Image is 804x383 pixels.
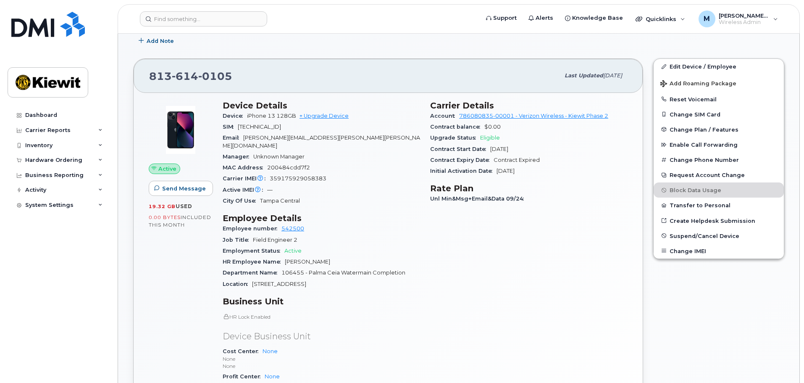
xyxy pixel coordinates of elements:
h3: Rate Plan [430,183,628,193]
span: Employee number [223,225,281,232]
div: Quicklinks [630,11,691,27]
span: Contract Expiry Date [430,157,494,163]
span: City Of Use [223,198,260,204]
span: 0.00 Bytes [149,214,181,220]
span: Tampa Central [260,198,300,204]
a: 542500 [281,225,304,232]
span: Profit Center [223,373,265,380]
span: Support [493,14,517,22]
span: Employment Status [223,248,284,254]
a: None [265,373,280,380]
button: Request Account Change [654,167,784,182]
span: 106455 - Palma Ceia Watermain Completion [281,269,405,276]
span: Email [223,135,243,141]
span: Device [223,113,247,119]
span: Send Message [162,185,206,193]
span: Contract Expired [494,157,540,163]
button: Transfer to Personal [654,198,784,213]
a: Support [480,10,523,26]
span: 19.32 GB [149,203,176,209]
a: Alerts [523,10,559,26]
h3: Carrier Details [430,100,628,111]
button: Send Message [149,181,213,196]
span: Eligible [480,135,500,141]
span: 813 [149,70,232,82]
span: used [176,203,192,209]
button: Enable Call Forwarding [654,137,784,152]
span: Active [284,248,302,254]
span: [PERSON_NAME][EMAIL_ADDRESS][PERSON_NAME][PERSON_NAME][DOMAIN_NAME] [223,135,420,148]
span: Manager [223,153,253,160]
span: Account [430,113,459,119]
button: Reset Voicemail [654,92,784,107]
span: [DATE] [603,72,622,79]
a: Edit Device / Employee [654,59,784,74]
button: Add Note [133,33,181,48]
span: Alerts [536,14,553,22]
span: Initial Activation Date [430,168,497,174]
span: Unknown Manager [253,153,305,160]
span: Enable Call Forwarding [670,142,738,148]
span: 359175929058383 [270,175,326,182]
span: Add Note [147,37,174,45]
p: None [223,355,420,362]
span: M [704,14,710,24]
span: Location [223,281,252,287]
span: Contract balance [430,124,484,130]
span: [TECHNICAL_ID] [238,124,281,130]
span: Upgrade Status [430,135,480,141]
span: [DATE] [490,146,508,152]
span: Carrier IMEI [223,175,270,182]
div: Mackenzie.Horton [693,11,784,27]
span: Contract Start Date [430,146,490,152]
span: Department Name [223,269,281,276]
span: 0105 [198,70,232,82]
a: None [263,348,278,354]
span: Field Engineer 2 [253,237,297,243]
span: HR Employee Name [223,259,285,265]
span: [DATE] [497,168,515,174]
span: iPhone 13 128GB [247,113,296,119]
span: $0.00 [484,124,501,130]
button: Change Phone Number [654,152,784,167]
a: 786080835-00001 - Verizon Wireless - Kiewit Phase 2 [459,113,608,119]
span: Wireless Admin [719,19,769,26]
span: 614 [172,70,198,82]
img: image20231002-3703462-1ig824h.jpeg [155,105,206,155]
span: Add Roaming Package [660,80,736,88]
span: Suspend/Cancel Device [670,232,739,239]
p: Device Business Unit [223,330,420,343]
p: None [223,362,420,370]
span: MAC Address [223,164,267,171]
button: Change SIM Card [654,107,784,122]
h3: Device Details [223,100,420,111]
span: Active IMEI [223,187,267,193]
span: [PERSON_NAME].[PERSON_NAME] [719,12,769,19]
span: Cost Center [223,348,263,354]
button: Change IMEI [654,243,784,259]
span: included this month [149,214,211,228]
span: Unl Min&Msg+Email&Data 09/24 [430,195,528,202]
span: 200484cdd7f2 [267,164,310,171]
h3: Employee Details [223,213,420,223]
a: Create Helpdesk Submission [654,213,784,228]
span: Quicklinks [646,16,676,22]
span: [STREET_ADDRESS] [252,281,306,287]
span: [PERSON_NAME] [285,259,330,265]
span: — [267,187,273,193]
span: Change Plan / Features [670,126,738,132]
input: Find something... [140,11,267,26]
button: Change Plan / Features [654,122,784,137]
button: Suspend/Cancel Device [654,228,784,243]
p: HR Lock Enabled [223,313,420,320]
span: Job Title [223,237,253,243]
a: Knowledge Base [559,10,629,26]
iframe: Messenger Launcher [767,346,798,377]
button: Block Data Usage [654,182,784,198]
span: Last updated [565,72,603,79]
a: + Upgrade Device [300,113,349,119]
span: Knowledge Base [572,14,623,22]
button: Add Roaming Package [654,74,784,92]
span: SIM [223,124,238,130]
h3: Business Unit [223,296,420,306]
